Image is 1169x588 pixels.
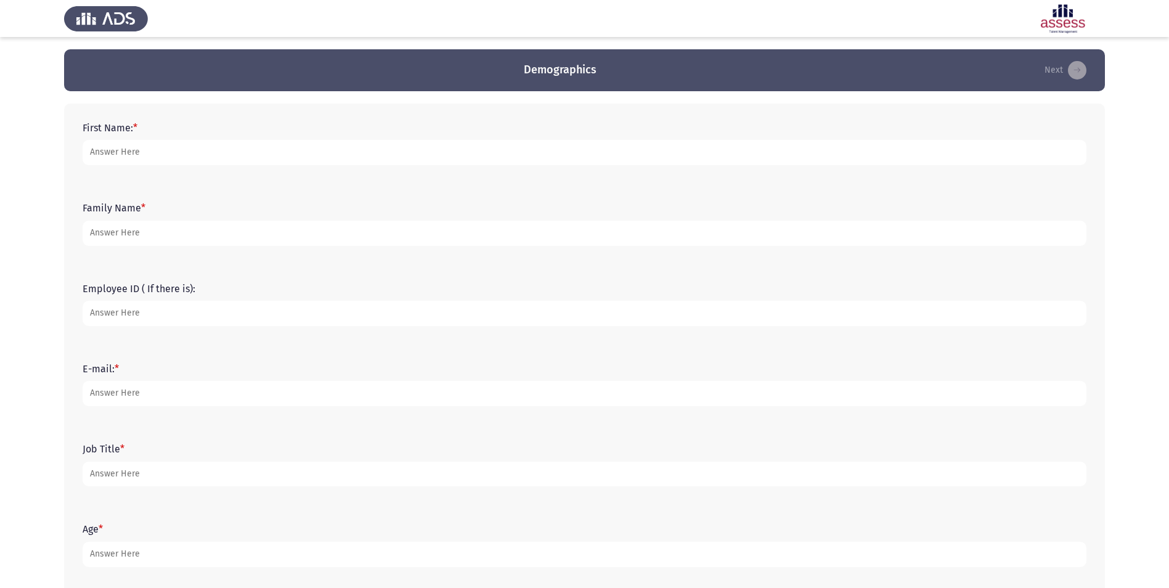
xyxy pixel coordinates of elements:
[83,381,1086,406] input: add answer text
[1041,60,1090,80] button: load next page
[83,122,137,134] label: First Name:
[83,140,1086,165] input: add answer text
[83,283,195,295] label: Employee ID ( If there is):
[64,1,148,36] img: Assess Talent Management logo
[83,363,119,375] label: E-mail:
[83,523,103,535] label: Age
[524,62,597,78] h3: Demographics
[83,202,145,214] label: Family Name
[83,221,1086,246] input: add answer text
[83,462,1086,487] input: add answer text
[83,301,1086,326] input: add answer text
[83,542,1086,567] input: add answer text
[1021,1,1105,36] img: Assessment logo of Focus 4 Module Assessment (IB- A/EN/AR)
[83,443,124,455] label: Job Title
